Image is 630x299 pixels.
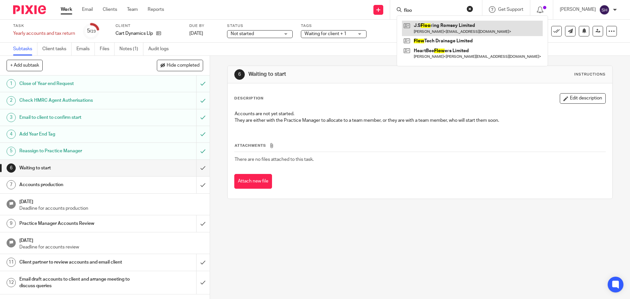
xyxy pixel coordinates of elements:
[235,144,266,147] span: Attachments
[7,180,16,189] div: 7
[599,5,610,15] img: svg%3E
[560,93,606,104] button: Edit description
[189,23,219,29] label: Due by
[235,111,605,117] p: Accounts are not yet started.
[7,96,16,105] div: 2
[13,23,75,29] label: Task
[87,27,96,35] div: 5
[13,43,37,55] a: Subtasks
[7,79,16,88] div: 1
[7,147,16,156] div: 5
[19,205,203,212] p: Deadline for accounts production
[574,72,606,77] div: Instructions
[115,23,181,29] label: Client
[7,60,43,71] button: + Add subtask
[100,43,115,55] a: Files
[19,236,203,244] h1: [DATE]
[7,278,16,287] div: 12
[19,113,133,122] h1: Email to client to confirm start
[148,6,164,13] a: Reports
[7,258,16,267] div: 11
[19,244,203,250] p: Deadline for accounts review
[19,274,133,291] h1: Email draft accounts to client and arrange meeting to discuss queries
[19,257,133,267] h1: Client partner to review accounts and email client
[42,43,72,55] a: Client tasks
[235,157,314,162] span: There are no files attached to this task.
[19,146,133,156] h1: Reassign to Practice Manager
[403,8,462,14] input: Search
[90,30,96,33] small: /23
[7,130,16,139] div: 4
[189,31,203,36] span: [DATE]
[301,23,367,29] label: Tags
[127,6,138,13] a: Team
[61,6,72,13] a: Work
[7,163,16,173] div: 6
[19,180,133,190] h1: Accounts production
[167,63,199,68] span: Hide completed
[234,96,263,101] p: Description
[82,6,93,13] a: Email
[19,79,133,89] h1: Close of Year end Request
[19,163,133,173] h1: Waiting to start
[148,43,174,55] a: Audit logs
[19,219,133,228] h1: Practice Manager Accounts Review
[103,6,117,13] a: Clients
[13,5,46,14] img: Pixie
[13,30,75,37] div: Yearly accounts and tax return
[498,7,523,12] span: Get Support
[248,71,434,78] h1: Waiting to start
[19,96,133,105] h1: Check HMRC Agent Autherisations
[19,129,133,139] h1: Add Year End Tag
[227,23,293,29] label: Status
[19,197,203,205] h1: [DATE]
[119,43,143,55] a: Notes (1)
[231,32,254,36] span: Not started
[7,219,16,228] div: 9
[560,6,596,13] p: [PERSON_NAME]
[304,32,346,36] span: Waiting for client + 1
[235,117,605,124] p: They are either with the Practice Manager to allocate to a team member, or they are with a team m...
[234,69,245,80] div: 6
[467,6,473,12] button: Clear
[115,30,153,37] p: Cart Dynamics Llp
[234,174,272,189] button: Attach new file
[157,60,203,71] button: Hide completed
[76,43,95,55] a: Emails
[7,113,16,122] div: 3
